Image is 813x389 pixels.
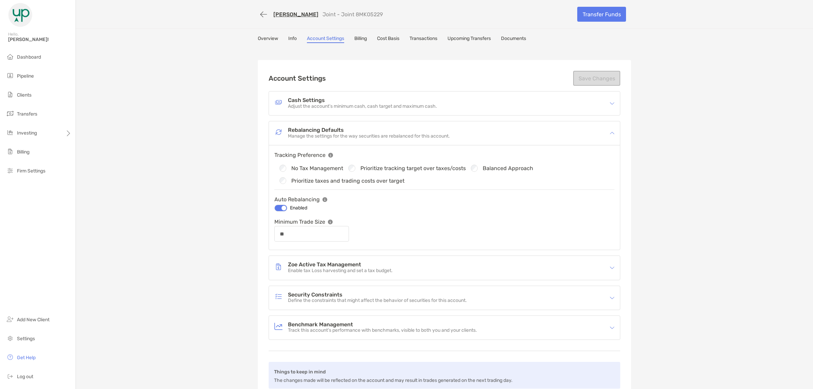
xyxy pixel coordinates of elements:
span: Billing [17,149,29,155]
p: Track this account’s performance with benchmarks, visible to both you and your clients. [288,328,477,333]
img: icon arrow [610,325,614,330]
p: Tracking Preference [274,151,326,159]
img: icon arrow [610,101,614,106]
a: Transfer Funds [577,7,626,22]
p: Minimum Trade Size [274,218,325,226]
h4: Cash Settings [288,98,437,103]
h4: Benchmark Management [288,322,477,328]
label: No Tax Management [291,165,343,171]
a: Info [288,36,297,43]
img: icon arrow [610,295,614,300]
p: Enable tax Loss harvesting and set a tax budget. [288,268,393,274]
p: Manage the settings for the way securities are rebalanced for this account. [288,134,450,139]
p: Joint - Joint 8MK05229 [322,11,383,18]
img: get-help icon [6,353,14,361]
div: icon arrowSecurity ConstraintsSecurity ConstraintsDefine the constraints that might affect the be... [269,286,620,310]
p: Auto Rebalancing [274,195,320,204]
p: Enabled [290,204,307,212]
b: Things to keep in mind [274,369,326,375]
a: Account Settings [307,36,344,43]
p: Adjust the account’s minimum cash, cash target and maximum cash. [288,104,437,109]
h4: Security Constraints [288,292,467,298]
label: Balanced Approach [483,165,533,171]
span: Investing [17,130,37,136]
img: clients icon [6,90,14,99]
span: Settings [17,336,35,342]
a: Transactions [410,36,437,43]
span: Get Help [17,355,36,361]
img: investing icon [6,128,14,137]
img: icon arrow [610,131,614,136]
a: Cost Basis [377,36,399,43]
div: icon arrowZoe Active Tax ManagementZoe Active Tax ManagementEnable tax Loss harvesting and set a ... [269,256,620,280]
a: Documents [501,36,526,43]
div: icon arrowBenchmark ManagementBenchmark ManagementTrack this account’s performance with benchmark... [269,316,620,340]
span: [PERSON_NAME]! [8,37,71,42]
span: Clients [17,92,32,98]
img: Security Constraints [274,292,283,301]
img: dashboard icon [6,53,14,61]
span: Pipeline [17,73,34,79]
img: settings icon [6,334,14,342]
img: pipeline icon [6,71,14,80]
span: Log out [17,374,33,380]
img: add_new_client icon [6,315,14,323]
img: info tooltip [328,220,333,224]
label: Prioritize tracking target over taxes/costs [360,165,466,171]
img: Zoe Logo [8,3,33,27]
a: Billing [354,36,367,43]
label: Prioritize taxes and trading costs over target [291,178,404,184]
h4: Rebalancing Defaults [288,127,450,133]
h4: Zoe Active Tax Management [288,262,393,268]
span: Firm Settings [17,168,45,174]
a: Overview [258,36,278,43]
div: icon arrowCash SettingsCash SettingsAdjust the account’s minimum cash, cash target and maximum cash. [269,91,620,115]
img: Cash Settings [274,98,283,106]
p: Define the constraints that might affect the behavior of securities for this account. [288,298,467,304]
img: Rebalancing Defaults [274,128,283,136]
img: billing icon [6,147,14,156]
img: icon arrow [610,265,614,270]
img: info tooltip [328,153,333,158]
img: Zoe Active Tax Management [274,263,283,271]
span: Transfers [17,111,37,117]
img: firm-settings icon [6,166,14,175]
img: info tooltip [322,197,327,202]
span: Dashboard [17,54,41,60]
img: logout icon [6,372,14,380]
p: The changes made will be reflected on the account and may result in trades generated on the next ... [274,376,513,385]
span: Add New Client [17,317,49,323]
a: Upcoming Transfers [447,36,491,43]
h2: Account Settings [269,74,326,82]
img: Benchmark Management [274,322,283,330]
a: [PERSON_NAME] [273,11,318,18]
div: icon arrowRebalancing DefaultsRebalancing DefaultsManage the settings for the way securities are ... [269,121,620,145]
img: transfers icon [6,109,14,118]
